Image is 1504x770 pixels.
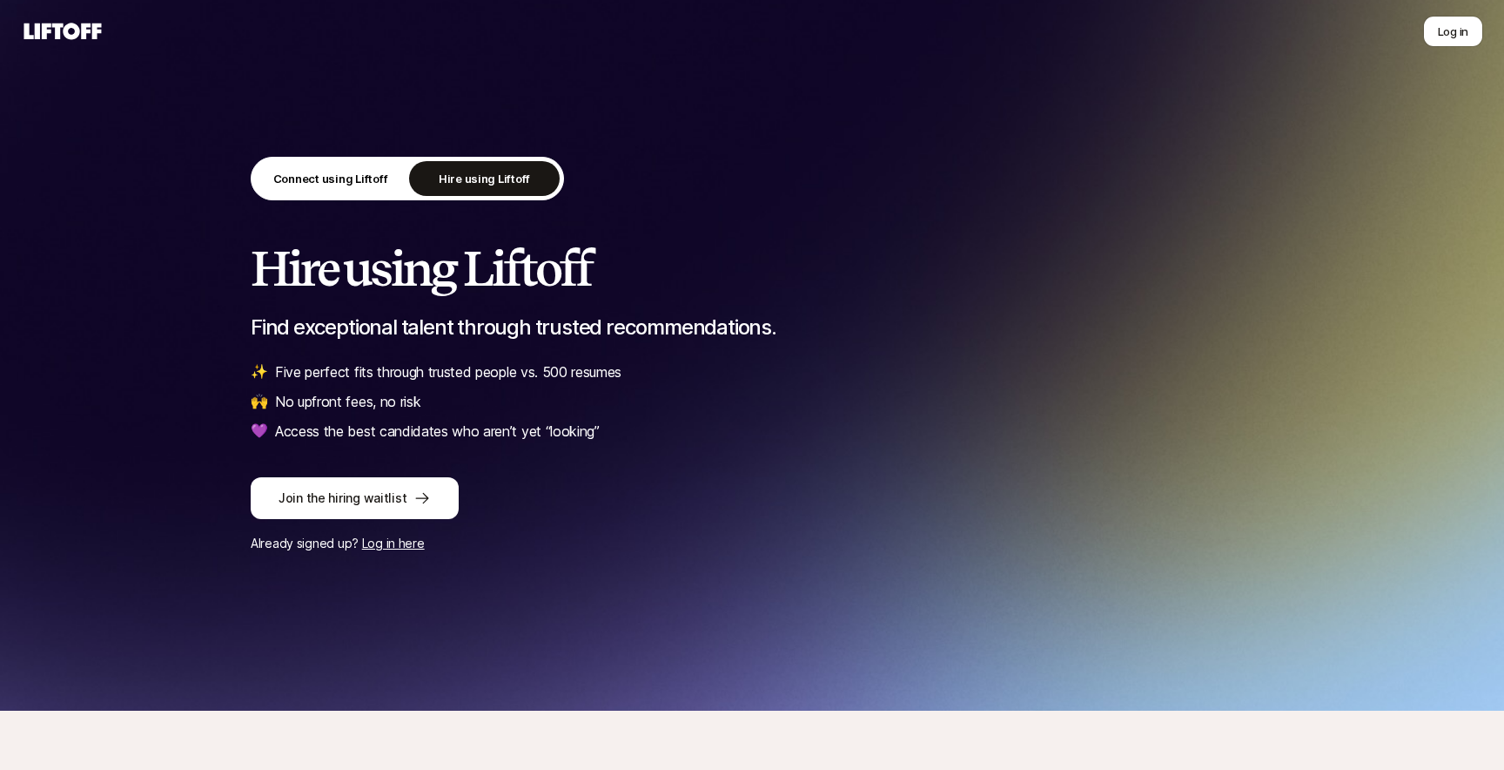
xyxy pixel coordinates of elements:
p: Already signed up? [251,533,1253,554]
p: Find exceptional talent through trusted recommendations. [251,315,1253,340]
span: 🙌 [251,390,268,413]
a: Join the hiring waitlist [251,477,1253,519]
p: No upfront fees, no risk [275,390,420,413]
p: Access the best candidates who aren’t yet “looking” [275,420,600,442]
a: Log in here [362,536,425,550]
button: Join the hiring waitlist [251,477,459,519]
p: Connect using Liftoff [273,170,388,187]
p: Hire using Liftoff [439,170,530,187]
h2: Hire using Liftoff [251,242,1253,294]
p: Five perfect fits through trusted people vs. 500 resumes [275,361,621,383]
button: Log in [1423,16,1483,47]
span: 💜️ [251,420,268,442]
span: ✨ [251,361,268,383]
